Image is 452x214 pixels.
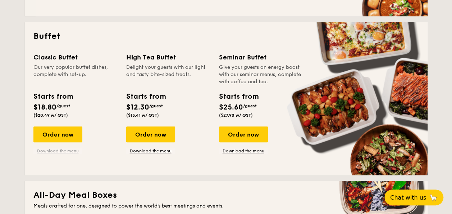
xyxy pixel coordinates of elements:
[126,126,175,142] div: Order now
[219,91,258,102] div: Starts from
[33,31,419,42] h2: Buffet
[243,103,257,108] span: /guest
[33,52,118,62] div: Classic Buffet
[219,126,268,142] div: Order now
[33,103,56,112] span: $18.80
[33,148,82,154] a: Download the menu
[126,64,210,85] div: Delight your guests with our light and tasty bite-sized treats.
[33,126,82,142] div: Order now
[33,202,419,210] div: Meals crafted for one, designed to power the world's best meetings and events.
[384,190,443,205] button: Chat with us🦙
[219,64,303,85] div: Give your guests an energy boost with our seminar menus, complete with coffee and tea.
[33,91,73,102] div: Starts from
[33,113,68,118] span: ($20.49 w/ GST)
[149,103,163,108] span: /guest
[390,194,426,201] span: Chat with us
[219,103,243,112] span: $25.60
[219,113,253,118] span: ($27.90 w/ GST)
[56,103,70,108] span: /guest
[33,64,118,85] div: Our very popular buffet dishes, complete with set-up.
[429,193,438,202] span: 🦙
[126,148,175,154] a: Download the menu
[219,52,303,62] div: Seminar Buffet
[126,91,165,102] div: Starts from
[126,103,149,112] span: $12.30
[126,52,210,62] div: High Tea Buffet
[219,148,268,154] a: Download the menu
[126,113,159,118] span: ($13.41 w/ GST)
[33,190,419,201] h2: All-Day Meal Boxes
